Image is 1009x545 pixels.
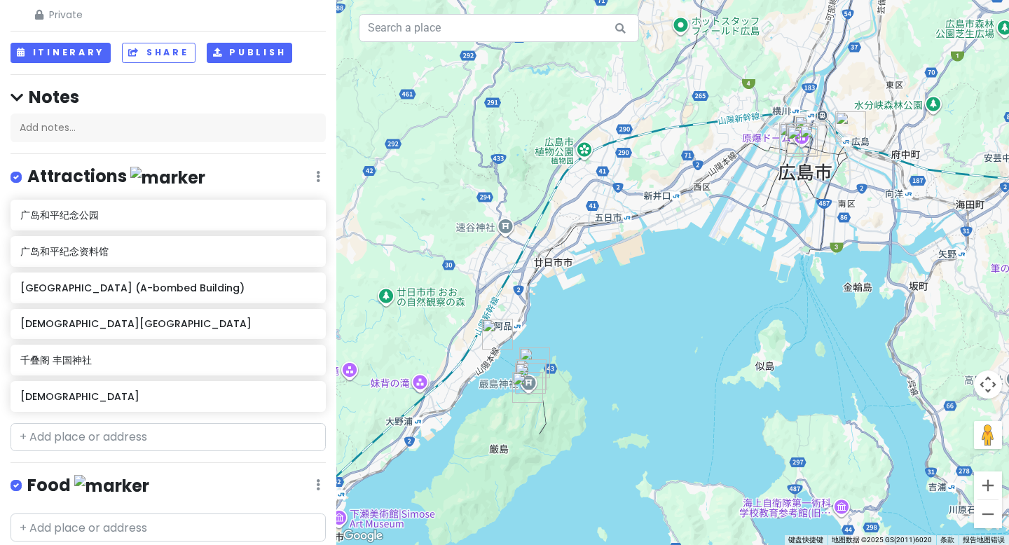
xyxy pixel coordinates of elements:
[832,536,932,544] span: 地图数据 ©2025 GS(2011)6020
[122,43,195,63] button: Share
[11,513,326,541] input: + Add place or address
[207,43,293,63] button: Publish
[20,282,315,294] h6: [GEOGRAPHIC_DATA] (A-bombed Building)
[11,113,326,143] div: Add notes...
[974,421,1002,449] button: 将街景小人拖到地图上以打开街景
[20,317,315,330] h6: [DEMOGRAPHIC_DATA][GEOGRAPHIC_DATA]
[799,125,830,156] div: i BLD.
[516,359,547,390] div: 千叠阁 丰国神社
[940,536,954,544] a: 条款（在新标签页中打开）
[835,111,866,142] div: JR Rent-A-Car Hiroshima station
[20,390,315,403] h6: [DEMOGRAPHIC_DATA]
[340,527,386,545] a: 在 Google 地图中打开此区域（会打开一个新窗口）
[515,363,546,394] div: 严岛神社 大鸟居
[130,167,205,188] img: marker
[795,116,825,146] div: SOGO廣島店
[11,86,326,108] h4: Notes
[11,423,326,451] input: + Add place or address
[974,500,1002,528] button: 缩小
[11,43,111,63] button: Itinerary
[787,126,818,157] div: 广岛和平纪念资料馆
[359,14,639,42] input: Search a place
[512,372,543,403] div: 大圣院
[20,245,315,258] h6: 广岛和平纪念资料馆
[519,347,550,378] div: Miyajima Tourist Information Center
[779,123,810,153] div: Honkawa Public Lavatory (A-bombed Building)
[35,7,152,22] span: Private
[482,319,513,350] div: Miyajimaguchi
[20,354,315,366] h6: 千叠阁 丰国神社
[74,475,149,497] img: marker
[963,536,1005,544] a: 报告地图错误
[27,474,149,497] h4: Food
[974,371,1002,399] button: 地图镜头控件
[340,527,386,545] img: Google
[27,165,205,188] h4: Attractions
[20,209,315,221] h6: 广岛和平纪念公园
[785,123,816,154] div: 广岛和平纪念公园
[974,471,1002,499] button: 放大
[788,535,823,545] button: 键盘快捷键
